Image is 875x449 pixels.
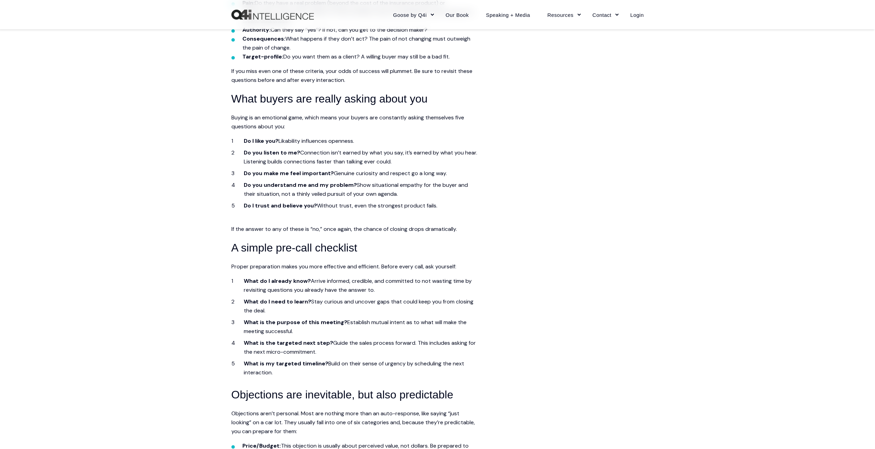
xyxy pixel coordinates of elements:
span: Do you listen to me? [244,149,300,156]
span: Proper preparation makes you more effective and efficient. Before every call, ask yourself: [231,263,456,270]
span: Buying is an emotional game, which means your buyers are constantly asking themselves five questi... [231,114,464,130]
span: Guide the sales process forward. This includes asking for the next micro-commitment. [244,339,476,355]
span: What happens if they don’t act? The pain of not changing must outweigh the pain of change. [242,35,470,51]
span: Establish mutual intent as to what will make the meeting successful. [244,319,467,335]
span: Build on their sense of urgency by scheduling the next interaction. [244,360,464,376]
span: Consequences: [242,35,285,42]
h3: A simple pre-call checklist [231,239,479,257]
span: What is the targeted next step? [244,339,333,346]
span: If the answer to any of these is “no,” once again, the chance of closing drops dramatically. [231,225,457,233]
span: Can they say “yes”? If not, can you get to the decision maker? [271,26,427,33]
span: What is the purpose of this meeting? [244,319,347,326]
span: Target-profile: [242,53,283,60]
a: Back to Home [231,10,314,20]
span: Do I like you? [244,137,278,145]
span: Show situational empathy for the buyer and their situation, not a thinly veiled pursuit of your o... [244,181,468,197]
img: Q4intelligence, LLC logo [231,10,314,20]
span: Stay curious and uncover gaps that could keep you from closing the deal. [244,298,473,314]
h3: Objections are inevitable, but also predictable [231,386,479,404]
span: What is my targeted timeline? [244,360,328,367]
span: Genuine curiosity and respect go a long way. [334,170,447,177]
span: What do I need to learn? [244,298,311,305]
span: Connection isn’t earned by what you say, it’s earned by what you hear. Listening builds connectio... [244,149,477,165]
span: Likability influences openness. [278,137,354,145]
span: Authority: [242,26,271,33]
span: Without trust, even the strongest product fails. [317,202,437,209]
span: What do I already know? [244,277,311,285]
span: Objections aren’t personal. Most are nothing more than an auto-response, like saying “just lookin... [231,410,475,435]
span: Do I trust and believe you? [244,202,317,209]
h3: What buyers are really asking about you [231,90,479,108]
span: Do you want them as a client? A willing buyer may still be a bad fit. [283,53,450,60]
span: Arrive informed, credible, and committed to not wasting time by revisiting questions you already ... [244,277,472,293]
span: Do you make me feel important? [244,170,334,177]
span: Do you understand me and my problem? [244,181,357,189]
span: If you miss even one of these criteria, your odds of success will plummet. Be sure to revisit the... [231,67,472,84]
